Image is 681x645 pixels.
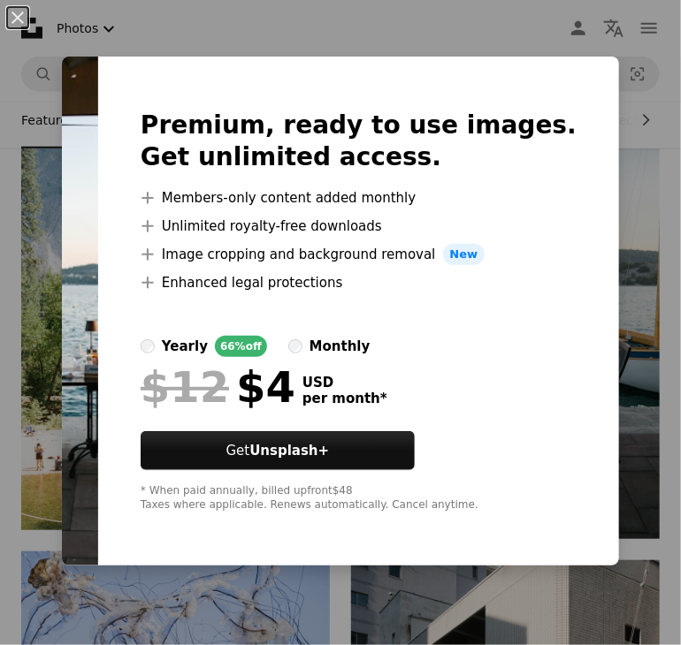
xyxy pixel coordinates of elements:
div: $4 [141,364,295,410]
button: GetUnsplash+ [141,431,415,470]
div: yearly [162,336,208,357]
span: USD [302,375,387,391]
input: monthly [288,339,302,353]
span: per month * [302,391,387,406]
li: Members-only content added monthly [141,187,577,209]
div: monthly [310,336,371,357]
h2: Premium, ready to use images. Get unlimited access. [141,110,577,173]
div: 66% off [215,336,267,357]
span: New [443,244,486,265]
span: $12 [141,364,229,410]
input: yearly66%off [141,339,155,353]
div: * When paid annually, billed upfront $48 Taxes where applicable. Renews automatically. Cancel any... [141,484,577,512]
img: premium_photo-1756175546675-f55b02bfa6e2 [62,57,98,565]
li: Enhanced legal protections [141,272,577,293]
li: Unlimited royalty-free downloads [141,216,577,237]
strong: Unsplash+ [249,443,329,459]
li: Image cropping and background removal [141,244,577,265]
